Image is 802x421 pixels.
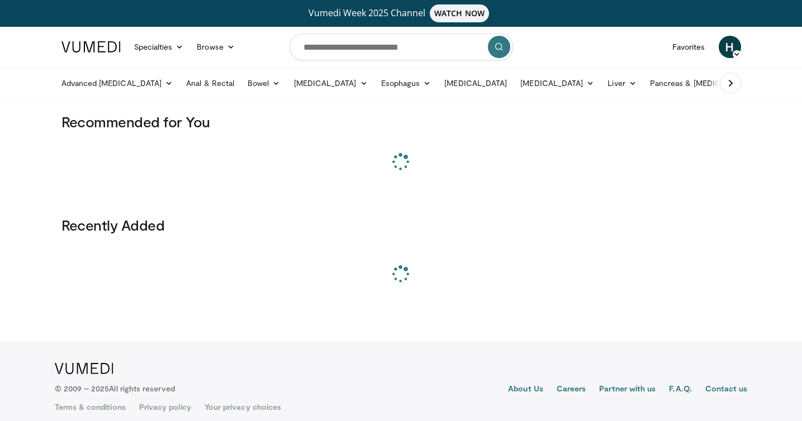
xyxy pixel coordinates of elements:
a: Bowel [241,72,287,94]
a: Pancreas & [MEDICAL_DATA] [643,72,774,94]
img: VuMedi Logo [55,363,113,374]
a: Liver [601,72,643,94]
span: WATCH NOW [430,4,489,22]
a: Privacy policy [139,401,191,413]
a: Partner with us [599,383,656,396]
h3: Recommended for You [61,113,741,131]
a: Contact us [705,383,748,396]
p: © 2009 – 2025 [55,383,175,394]
a: Terms & conditions [55,401,126,413]
a: Specialties [127,36,191,58]
a: Your privacy choices [205,401,281,413]
a: F.A.Q. [669,383,691,396]
span: All rights reserved [109,384,174,393]
a: Vumedi Week 2025 ChannelWATCH NOW [63,4,739,22]
a: Advanced [MEDICAL_DATA] [55,72,180,94]
a: [MEDICAL_DATA] [514,72,601,94]
a: Browse [190,36,241,58]
h3: Recently Added [61,216,741,234]
a: Esophagus [374,72,438,94]
a: H [719,36,741,58]
a: Careers [557,383,586,396]
a: Favorites [666,36,712,58]
input: Search topics, interventions [290,34,513,60]
img: VuMedi Logo [61,41,121,52]
a: Anal & Rectal [179,72,241,94]
a: [MEDICAL_DATA] [438,72,514,94]
a: About Us [508,383,543,396]
a: [MEDICAL_DATA] [287,72,374,94]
